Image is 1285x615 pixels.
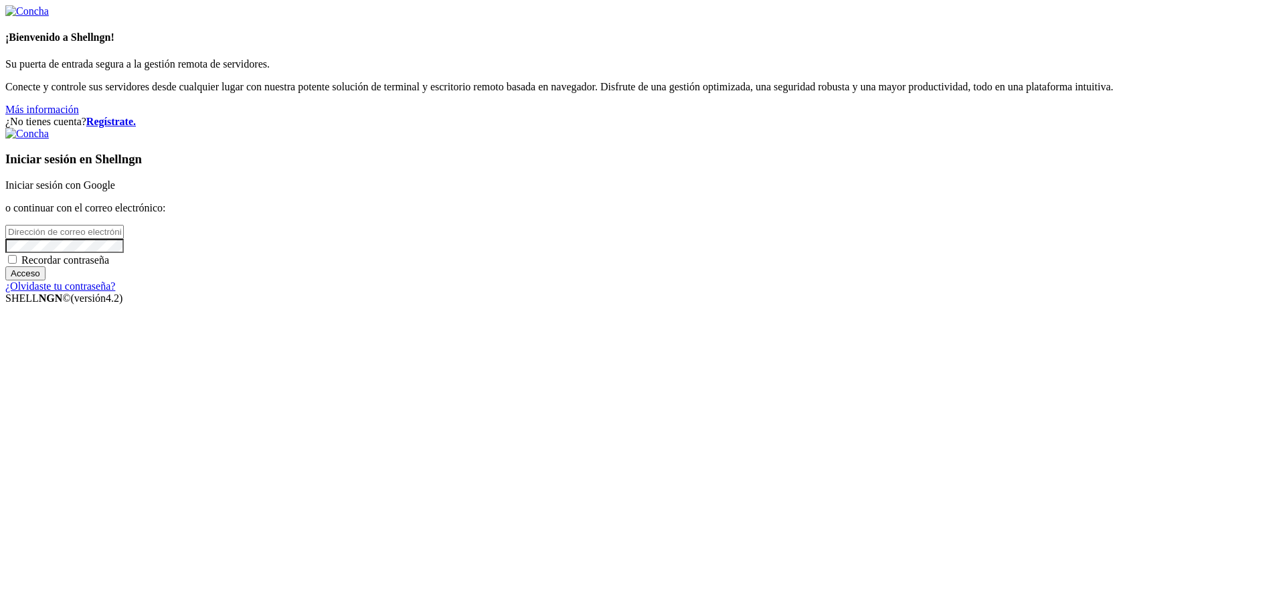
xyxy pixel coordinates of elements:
font: o continuar con el correo electrónico: [5,202,165,213]
font: 4.2 [106,292,119,304]
font: ¿No tienes cuenta? [5,116,86,127]
a: Regístrate. [86,116,136,127]
img: Concha [5,5,49,17]
font: Iniciar sesión con Google [5,179,115,191]
font: ) [119,292,122,304]
font: Conecte y controle sus servidores desde cualquier lugar con nuestra potente solución de terminal ... [5,81,1114,92]
font: © [62,292,70,304]
input: Recordar contraseña [8,255,17,264]
a: ¿Olvidaste tu contraseña? [5,280,115,292]
input: Dirección de correo electrónico [5,225,124,239]
span: 4.2.0 [71,292,123,304]
font: Recordar contraseña [21,254,109,266]
font: (versión [71,292,106,304]
font: NGN [39,292,63,304]
font: SHELL [5,292,39,304]
font: ¡Bienvenido a Shellngn! [5,31,114,43]
font: Su puerta de entrada segura a la gestión remota de servidores. [5,58,270,70]
img: Concha [5,128,49,140]
a: Más información [5,104,79,115]
font: Iniciar sesión en Shellngn [5,152,142,166]
input: Acceso [5,266,46,280]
